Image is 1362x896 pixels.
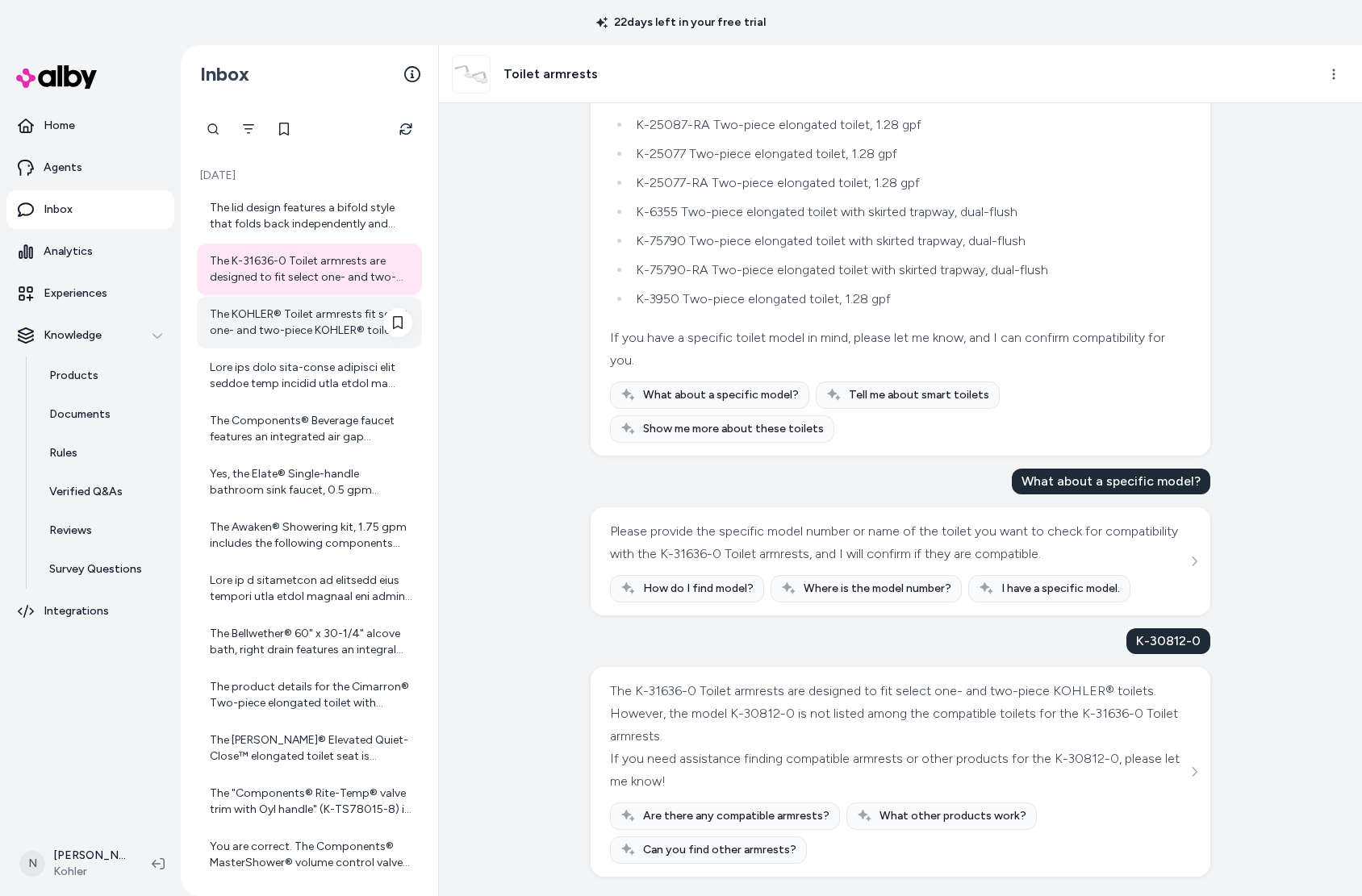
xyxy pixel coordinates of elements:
[210,679,412,711] div: The product details for the Cimarron® Two-piece elongated toilet with skirted trapway, 1.28 gpf d...
[804,581,951,597] span: Where is the model number?
[631,230,1187,252] li: K-75790 Two-piece elongated toilet with skirted trapway, dual-flush
[1001,581,1120,597] span: I have a specific model.
[210,466,412,498] div: Yes, the Elate® Single-handle bathroom sink faucet, 0.5 gpm includes a drain with a lift rod loca...
[587,15,775,31] p: 22 days left in your free trial
[643,421,824,437] span: Show me more about these toilets
[200,62,249,86] h2: Inbox
[610,680,1187,748] div: The K-31636-0 Toilet armrests are designed to fit select one- and two-piece KOHLER® toilets. Howe...
[49,523,92,539] p: Reviews
[210,200,412,232] div: The lid design features a bifold style that folds back independently and closes slowly, protectin...
[197,456,422,508] a: Yes, the Elate® Single-handle bathroom sink faucet, 0.5 gpm includes a drain with a lift rod loca...
[1184,552,1204,571] button: See more
[33,395,174,434] a: Documents
[197,723,422,774] a: The [PERSON_NAME]® Elevated Quiet-Close™ elongated toilet seat is designed to fit most elongated ...
[10,838,139,890] button: N[PERSON_NAME]Kohler
[49,368,98,384] p: Products
[33,473,174,511] a: Verified Q&As
[49,406,111,423] p: Documents
[610,748,1187,793] div: If you need assistance finding compatible armrests or other products for the K-30812-0, please le...
[503,65,598,84] h3: Toilet armrests
[53,864,126,880] span: Kohler
[6,232,174,271] a: Analytics
[643,808,829,824] span: Are there any compatible armrests?
[210,253,412,285] div: The K-31636-0 Toilet armrests are designed to fit select one- and two-piece KOHLER® toilets. Howe...
[49,484,123,500] p: Verified Q&As
[33,550,174,589] a: Survey Questions
[44,202,73,218] p: Inbox
[643,387,799,403] span: What about a specific model?
[210,626,412,658] div: The Bellwether® 60" x 30-1/4" alcove bath, right drain features an integral apron, which means it...
[197,510,422,561] a: The Awaken® Showering kit, 1.75 gpm includes the following components with their model numbers: -...
[631,201,1187,223] li: K-6355 Two-piece elongated toilet with skirted trapway, dual-flush
[49,561,142,577] p: Survey Questions
[197,669,422,721] a: The product details for the Cimarron® Two-piece elongated toilet with skirted trapway, 1.28 gpf d...
[210,360,412,392] div: Lore ips dolo sita-conse adipisci elit seddoe temp incidid utla etdol ma aliquaenim admi veni qui...
[643,842,796,858] span: Can you find other armrests?
[210,732,412,765] div: The [PERSON_NAME]® Elevated Quiet-Close™ elongated toilet seat is designed to fit most elongated ...
[197,297,422,348] a: The KOHLER® Toilet armrests fit select one- and two-piece KOHLER® toilets but are not compatible ...
[53,848,126,864] p: [PERSON_NAME]
[879,808,1026,824] span: What other products work?
[610,327,1187,372] div: If you have a specific toilet model in mind, please let me know, and I can confirm compatibility ...
[197,776,422,827] a: The "Components® Rite-Temp® valve trim with Oyl handle" (K-TS78015-8) is designed specifically fo...
[197,563,422,615] a: Lore ip d sitametcon ad elitsedd eius tempori utla etdol magnaal eni admini venia quisnos (exe ul...
[210,839,412,871] div: You are correct. The Components® MasterShower® volume control valve trim with Oyl handle is a vol...
[19,851,45,877] span: N
[197,403,422,455] a: The Components® Beverage faucet features an integrated air gap designed for compatibility with un...
[197,350,422,402] a: Lore ips dolo sita-conse adipisci elit seddoe temp incidid utla etdol ma aliquaenim admi veni qui...
[631,259,1187,281] li: K-75790-RA Two-piece elongated toilet with skirted trapway, dual-flush
[6,274,174,313] a: Experiences
[1184,762,1204,781] button: See more
[197,168,422,184] p: [DATE]
[44,160,82,176] p: Agents
[197,244,422,295] a: The K-31636-0 Toilet armrests are designed to fit select one- and two-piece KOHLER® toilets. Howe...
[631,172,1187,194] li: K-25077-RA Two-piece elongated toilet, 1.28 gpf
[631,143,1187,165] li: K-25077 Two-piece elongated toilet, 1.28 gpf
[33,356,174,395] a: Products
[6,190,174,229] a: Inbox
[16,65,97,89] img: alby Logo
[210,573,412,605] div: Lore ip d sitametcon ad elitsedd eius tempori utla etdol magnaal eni admini venia quisnos (exe ul...
[197,190,422,242] a: The lid design features a bifold style that folds back independently and closes slowly, protectin...
[6,148,174,187] a: Agents
[390,113,422,145] button: Refresh
[232,113,265,145] button: Filter
[643,581,754,597] span: How do I find model?
[44,285,107,302] p: Experiences
[197,829,422,881] a: You are correct. The Components® MasterShower® volume control valve trim with Oyl handle is a vol...
[44,244,93,260] p: Analytics
[849,387,989,403] span: Tell me about smart toilets
[44,603,109,619] p: Integrations
[197,616,422,668] a: The Bellwether® 60" x 30-1/4" alcove bath, right drain features an integral apron, which means it...
[33,511,174,550] a: Reviews
[1126,628,1210,654] div: K-30812-0
[210,786,412,818] div: The "Components® Rite-Temp® valve trim with Oyl handle" (K-TS78015-8) is designed specifically fo...
[33,434,174,473] a: Rules
[631,114,1187,136] li: K-25087-RA Two-piece elongated toilet, 1.28 gpf
[6,316,174,355] button: Knowledge
[453,56,490,93] img: aae87763_rgb
[49,445,77,461] p: Rules
[210,306,412,339] div: The KOHLER® Toilet armrests fit select one- and two-piece KOHLER® toilets but are not compatible ...
[210,519,412,552] div: The Awaken® Showering kit, 1.75 gpm includes the following components with their model numbers: -...
[1012,469,1210,494] div: What about a specific model?
[210,413,412,445] div: The Components® Beverage faucet features an integrated air gap designed for compatibility with un...
[6,592,174,631] a: Integrations
[44,118,75,134] p: Home
[631,288,1187,310] li: K-3950 Two-piece elongated toilet, 1.28 gpf
[6,106,174,145] a: Home
[610,520,1187,565] div: Please provide the specific model number or name of the toilet you want to check for compatibilit...
[44,327,102,344] p: Knowledge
